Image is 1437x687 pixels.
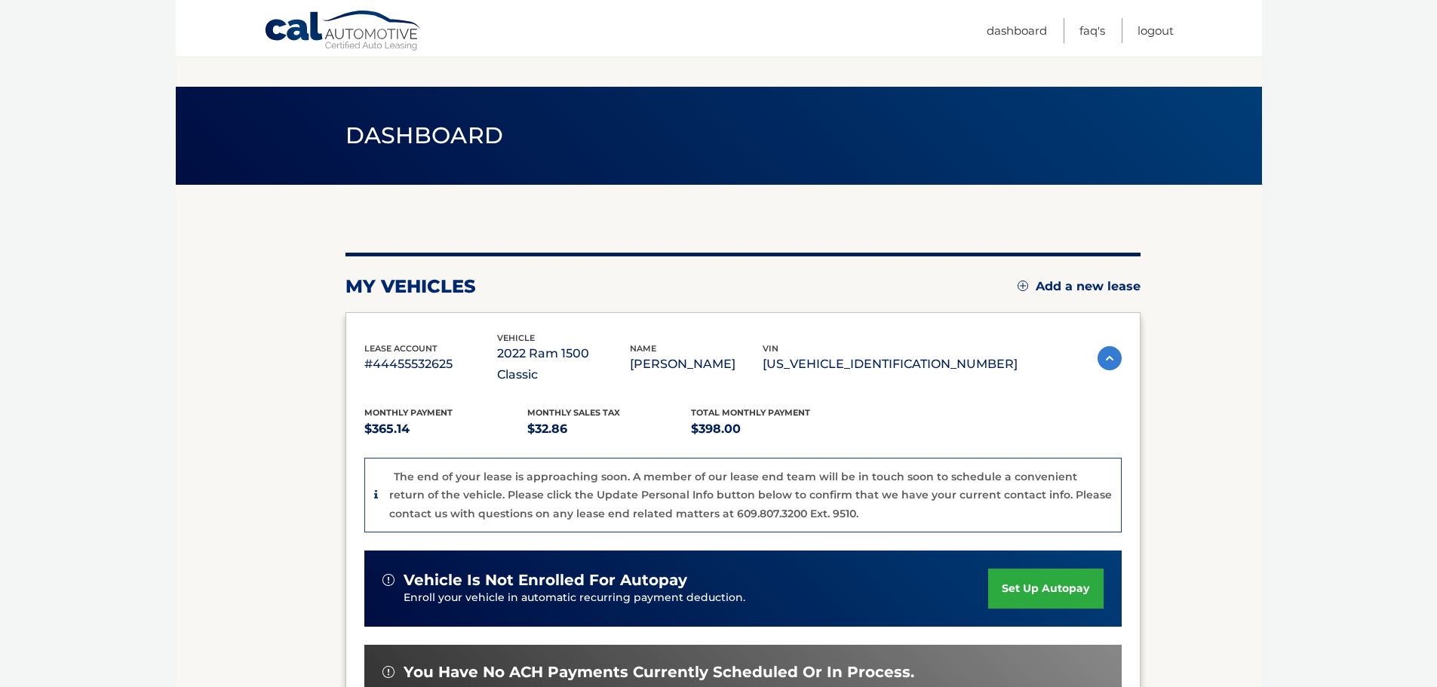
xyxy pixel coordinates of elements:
[382,574,395,586] img: alert-white.svg
[497,333,535,343] span: vehicle
[630,343,656,354] span: name
[364,343,438,354] span: lease account
[691,407,810,418] span: Total Monthly Payment
[630,354,763,375] p: [PERSON_NAME]
[345,121,504,149] span: Dashboard
[987,18,1047,43] a: Dashboard
[691,419,855,440] p: $398.00
[364,354,497,375] p: #44455532625
[364,407,453,418] span: Monthly Payment
[364,419,528,440] p: $365.14
[345,275,476,298] h2: my vehicles
[763,354,1018,375] p: [US_VEHICLE_IDENTIFICATION_NUMBER]
[1138,18,1174,43] a: Logout
[763,343,778,354] span: vin
[264,10,422,54] a: Cal Automotive
[382,666,395,678] img: alert-white.svg
[527,419,691,440] p: $32.86
[527,407,620,418] span: Monthly sales Tax
[1018,281,1028,291] img: add.svg
[1079,18,1105,43] a: FAQ's
[497,343,630,385] p: 2022 Ram 1500 Classic
[1018,279,1141,294] a: Add a new lease
[404,571,687,590] span: vehicle is not enrolled for autopay
[404,663,914,682] span: You have no ACH payments currently scheduled or in process.
[1098,346,1122,370] img: accordion-active.svg
[404,590,989,606] p: Enroll your vehicle in automatic recurring payment deduction.
[988,569,1103,609] a: set up autopay
[389,470,1112,520] p: The end of your lease is approaching soon. A member of our lease end team will be in touch soon t...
